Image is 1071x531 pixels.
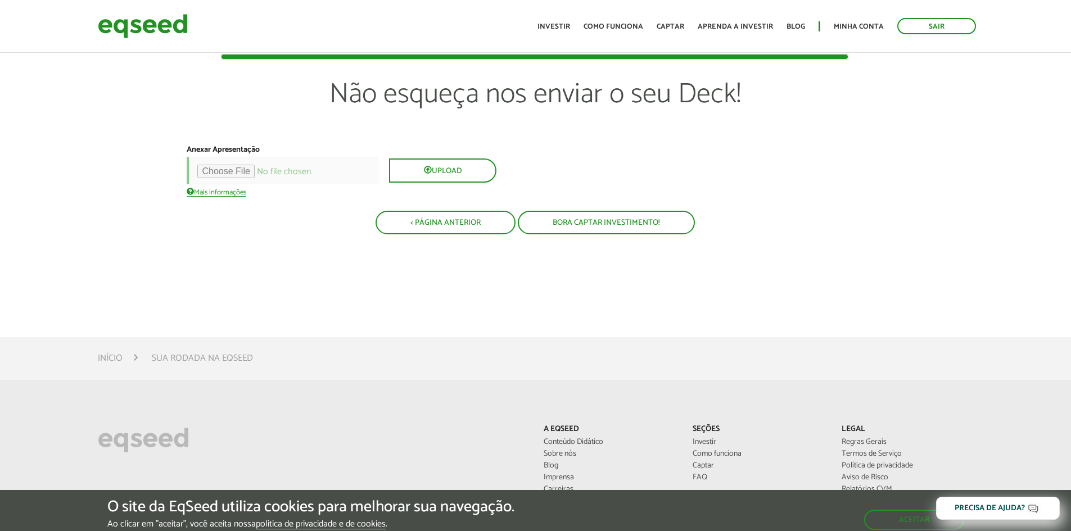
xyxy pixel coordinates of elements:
a: Termos de Serviço [842,450,974,458]
p: Ao clicar em "aceitar", você aceita nossa . [107,519,514,529]
a: Como funciona [693,450,825,458]
label: Anexar Apresentação [187,146,260,154]
a: Aprenda a investir [698,23,773,30]
a: FAQ [693,474,825,482]
button: Upload [389,158,496,183]
a: Captar [657,23,684,30]
a: Mais informações [187,187,246,197]
a: política de privacidade e de cookies [256,520,386,529]
p: Legal [842,425,974,434]
a: Sobre nós [544,450,676,458]
a: Investir [693,438,825,446]
a: Captar [693,462,825,470]
a: Sair [897,18,976,34]
h5: O site da EqSeed utiliza cookies para melhorar sua navegação. [107,498,514,516]
button: < Página Anterior [376,211,516,234]
button: Bora captar investimento! [518,211,695,234]
img: EqSeed [98,11,188,41]
a: Minha conta [834,23,884,30]
a: Investir [537,23,570,30]
a: Política de privacidade [842,462,974,470]
img: EqSeed Logo [98,425,189,455]
a: Conteúdo Didático [544,438,676,446]
a: Carreiras [544,485,676,493]
p: Seções [693,425,825,434]
a: Aviso de Risco [842,474,974,482]
li: Sua rodada na EqSeed [152,351,253,366]
a: Imprensa [544,474,676,482]
a: Relatórios CVM [842,485,974,493]
a: Blog [787,23,805,30]
p: Não esqueça nos enviar o seu Deck! [222,78,849,145]
a: Início [98,354,123,363]
a: Regras Gerais [842,438,974,446]
a: Blog [544,462,676,470]
p: A EqSeed [544,425,676,434]
button: Aceitar [864,510,964,530]
a: Como funciona [584,23,643,30]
